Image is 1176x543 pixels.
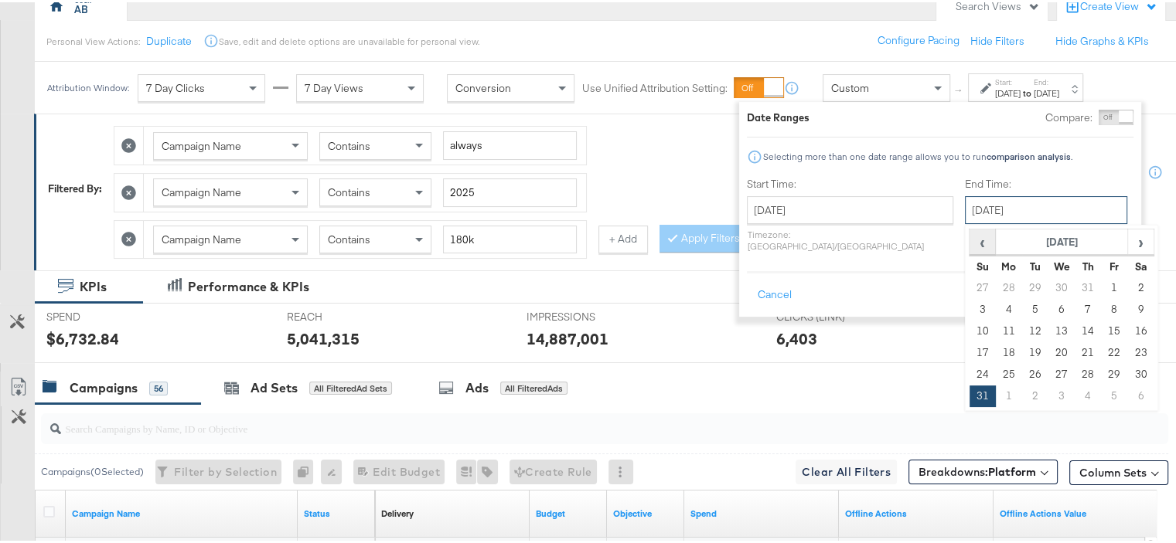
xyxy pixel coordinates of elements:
div: 5,041,315 [287,325,360,348]
button: Duplicate [146,32,192,46]
span: Clear All Filters [802,460,891,480]
td: 18 [996,340,1022,361]
td: 16 [1127,318,1154,340]
strong: comparison analysis [987,148,1071,160]
th: Fr [1101,253,1127,275]
th: Tu [1022,253,1048,275]
div: [DATE] [995,85,1021,97]
td: 8 [1101,297,1127,318]
p: Timezone: [GEOGRAPHIC_DATA]/[GEOGRAPHIC_DATA] [747,226,953,249]
div: All Filtered Ads [500,379,568,393]
div: Delivery [381,505,414,518]
td: 3 [1048,383,1075,405]
div: Save, edit and delete options are unavailable for personal view. [219,33,479,46]
a: The total amount spent to date. [690,505,833,518]
td: 13 [1048,318,1075,340]
a: Your campaign name. [72,505,291,518]
td: 19 [1022,340,1048,361]
td: 7 [1075,297,1101,318]
td: 11 [996,318,1022,340]
a: Reflects the ability of your Ad Campaign to achieve delivery based on ad states, schedule and bud... [381,505,414,518]
td: 22 [1101,340,1127,361]
div: Campaigns ( 0 Selected) [41,463,144,477]
span: CLICKS (LINK) [776,307,892,322]
td: 31 [970,383,996,405]
span: Custom [831,79,869,93]
span: Campaign Name [162,183,241,197]
td: 27 [1048,361,1075,383]
div: Performance & KPIs [188,276,309,294]
div: Attribution Window: [46,80,130,91]
td: 25 [996,361,1022,383]
div: Personal View Actions: [46,33,140,46]
td: 20 [1048,340,1075,361]
div: Ads [465,377,489,395]
div: Filtered By: [48,179,102,194]
td: 5 [1101,383,1127,405]
td: 6 [1127,383,1154,405]
td: 28 [996,275,1022,297]
label: End Time: [965,175,1133,189]
td: 14 [1075,318,1101,340]
a: Offline Actions. [845,505,987,518]
button: Hide Graphs & KPIs [1055,32,1149,46]
td: 4 [1075,383,1101,405]
td: 1 [1101,275,1127,297]
div: 0 [293,457,321,482]
td: 30 [1048,275,1075,297]
label: Start Time: [747,175,953,189]
td: 5 [1022,297,1048,318]
div: [DATE] [1034,85,1059,97]
td: 9 [1127,297,1154,318]
td: 21 [1075,340,1101,361]
th: We [1048,253,1075,275]
div: Date Ranges [747,108,810,123]
th: Th [1075,253,1101,275]
div: Ad Sets [251,377,298,395]
td: 28 [1075,361,1101,383]
label: Use Unified Attribution Setting: [582,79,728,93]
button: Clear All Filters [796,457,897,482]
td: 31 [1075,275,1101,297]
span: › [1129,228,1153,251]
span: Conversion [455,79,511,93]
label: Compare: [1045,108,1092,123]
td: 2 [1022,383,1048,405]
td: 29 [1022,275,1048,297]
div: 6,403 [776,325,817,348]
td: 15 [1101,318,1127,340]
div: 56 [149,379,168,393]
label: Start: [995,75,1021,85]
div: Campaigns [70,377,138,395]
span: Contains [328,137,370,151]
button: Cancel [747,279,803,307]
td: 6 [1048,297,1075,318]
div: KPIs [80,276,107,294]
span: SPEND [46,307,162,322]
td: 23 [1127,340,1154,361]
button: Configure Pacing [867,25,970,53]
button: + Add [598,223,648,251]
td: 29 [1101,361,1127,383]
td: 26 [1022,361,1048,383]
td: 12 [1022,318,1048,340]
span: Breakdowns: [919,462,1036,477]
td: 17 [970,340,996,361]
td: 24 [970,361,996,383]
td: 4 [996,297,1022,318]
span: ‹ [970,228,994,251]
div: 14,887,001 [527,325,608,348]
div: Selecting more than one date range allows you to run . [762,149,1073,160]
button: Column Sets [1069,458,1168,483]
span: Campaign Name [162,137,241,151]
span: Contains [328,230,370,244]
a: Shows the current state of your Ad Campaign. [304,505,369,518]
label: End: [1034,75,1059,85]
div: All Filtered Ad Sets [309,379,392,393]
th: Mo [996,253,1022,275]
th: Su [970,253,996,275]
th: [DATE] [996,227,1128,253]
a: The maximum amount you're willing to spend on your ads, on average each day or over the lifetime ... [536,505,601,518]
button: Hide Filters [970,32,1024,46]
span: 7 Day Views [305,79,363,93]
